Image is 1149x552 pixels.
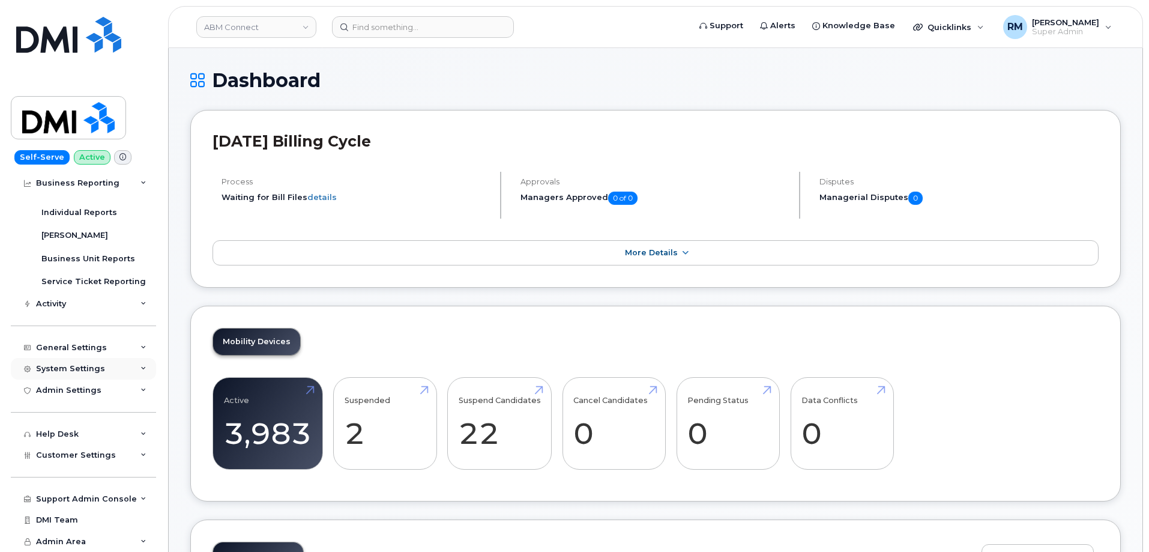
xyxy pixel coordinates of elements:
[608,192,638,205] span: 0 of 0
[222,177,490,186] h4: Process
[307,192,337,202] a: details
[190,70,1121,91] h1: Dashboard
[625,248,678,257] span: More Details
[687,384,768,463] a: Pending Status 0
[213,329,300,355] a: Mobility Devices
[213,132,1099,150] h2: [DATE] Billing Cycle
[573,384,654,463] a: Cancel Candidates 0
[819,177,1099,186] h4: Disputes
[520,192,789,205] h5: Managers Approved
[222,192,490,203] li: Waiting for Bill Files
[224,384,312,463] a: Active 3,983
[520,177,789,186] h4: Approvals
[459,384,541,463] a: Suspend Candidates 22
[819,192,1099,205] h5: Managerial Disputes
[908,192,923,205] span: 0
[345,384,426,463] a: Suspended 2
[801,384,882,463] a: Data Conflicts 0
